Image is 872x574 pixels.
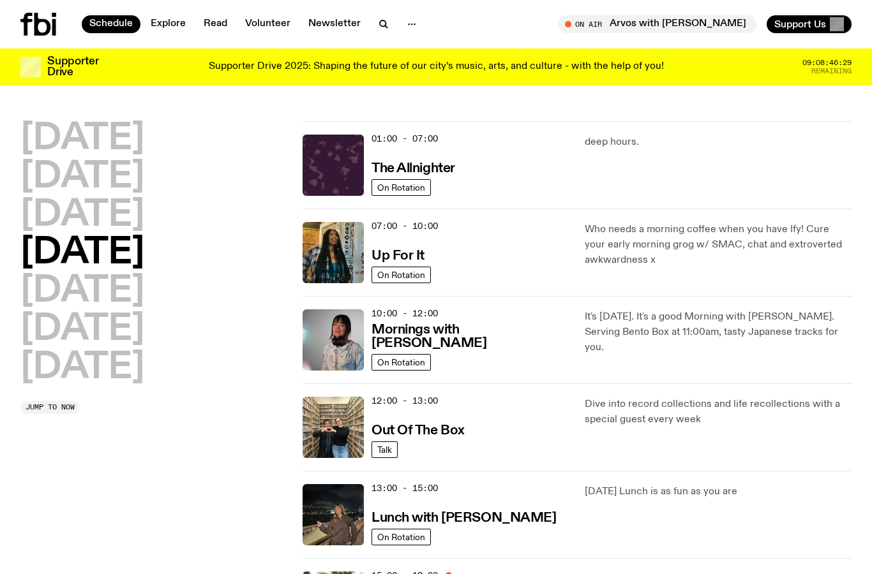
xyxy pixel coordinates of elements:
button: [DATE] [20,235,144,271]
button: Support Us [767,15,852,33]
span: On Rotation [377,270,425,279]
p: It's [DATE]. It's a good Morning with [PERSON_NAME]. Serving Bento Box at 11:00am, tasty Japanese... [585,309,852,355]
a: Explore [143,15,193,33]
button: [DATE] [20,312,144,348]
a: Volunteer [237,15,298,33]
button: [DATE] [20,159,144,195]
button: [DATE] [20,198,144,233]
a: Newsletter [301,15,368,33]
button: [DATE] [20,121,144,157]
button: Jump to now [20,401,80,414]
a: Mornings with [PERSON_NAME] [372,321,569,350]
a: On Rotation [372,529,431,545]
h3: Mornings with [PERSON_NAME] [372,323,569,350]
span: 09:08:46:29 [802,59,852,66]
span: 01:00 - 07:00 [372,133,438,145]
a: The Allnighter [372,159,455,175]
p: deep hours. [585,135,852,150]
h3: Out Of The Box [372,424,465,438]
a: Up For It [372,247,425,263]
img: Izzy Page stands above looking down at Opera Bar. She poses in front of the Harbour Bridge in the... [303,484,364,545]
p: [DATE] Lunch is as fun as you are [585,484,852,499]
span: Talk [377,445,392,454]
button: [DATE] [20,274,144,309]
a: Read [196,15,235,33]
p: Supporter Drive 2025: Shaping the future of our city’s music, arts, and culture - with the help o... [209,61,664,73]
span: Support Us [774,18,826,30]
h3: Up For It [372,249,425,263]
span: Jump to now [26,404,75,411]
a: Schedule [82,15,140,33]
h3: Supporter Drive [47,56,98,78]
h3: Lunch with [PERSON_NAME] [372,511,556,525]
button: On AirArvos with [PERSON_NAME] [559,15,756,33]
span: On Rotation [377,182,425,192]
h3: The Allnighter [372,162,455,175]
a: On Rotation [372,267,431,283]
a: Out Of The Box [372,422,465,438]
p: Who needs a morning coffee when you have Ify! Cure your early morning grog w/ SMAC, chat and extr... [585,222,852,268]
button: [DATE] [20,350,144,386]
img: Kana Frazer is smiling at the camera with her head tilted slightly to her left. She wears big bla... [303,309,364,371]
span: On Rotation [377,357,425,367]
a: Talk [372,441,398,458]
span: 12:00 - 13:00 [372,395,438,407]
span: On Rotation [377,532,425,541]
a: On Rotation [372,179,431,196]
p: Dive into record collections and life recollections with a special guest every week [585,397,852,427]
span: 13:00 - 15:00 [372,482,438,494]
img: Matt and Kate stand in the music library and make a heart shape with one hand each. [303,397,364,458]
a: Lunch with [PERSON_NAME] [372,509,556,525]
span: 10:00 - 12:00 [372,307,438,320]
a: On Rotation [372,354,431,371]
span: Remaining [811,68,852,75]
img: Ify - a Brown Skin girl with black braided twists, looking up to the side with her tongue stickin... [303,222,364,283]
span: 07:00 - 10:00 [372,220,438,232]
